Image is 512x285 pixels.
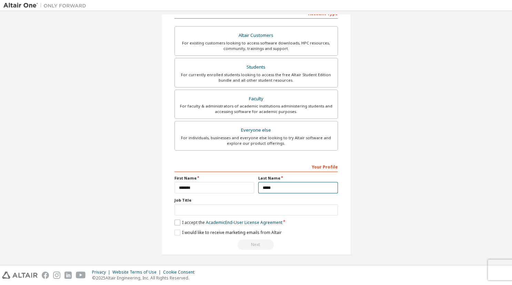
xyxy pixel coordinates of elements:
[179,94,333,104] div: Faculty
[179,31,333,40] div: Altair Customers
[174,230,282,235] label: I would like to receive marketing emails from Altair
[179,62,333,72] div: Students
[174,240,338,250] div: Read and acccept EULA to continue
[179,72,333,83] div: For currently enrolled students looking to access the free Altair Student Edition bundle and all ...
[3,2,90,9] img: Altair One
[92,269,112,275] div: Privacy
[174,175,254,181] label: First Name
[76,272,86,279] img: youtube.svg
[64,272,72,279] img: linkedin.svg
[53,272,60,279] img: instagram.svg
[163,269,199,275] div: Cookie Consent
[2,272,38,279] img: altair_logo.svg
[174,197,338,203] label: Job Title
[179,40,333,51] div: For existing customers looking to access software downloads, HPC resources, community, trainings ...
[179,125,333,135] div: Everyone else
[42,272,49,279] img: facebook.svg
[179,103,333,114] div: For faculty & administrators of academic institutions administering students and accessing softwa...
[258,175,338,181] label: Last Name
[174,161,338,172] div: Your Profile
[174,220,282,225] label: I accept the
[92,275,199,281] p: © 2025 Altair Engineering, Inc. All Rights Reserved.
[179,135,333,146] div: For individuals, businesses and everyone else looking to try Altair software and explore our prod...
[112,269,163,275] div: Website Terms of Use
[206,220,282,225] a: Academic End-User License Agreement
